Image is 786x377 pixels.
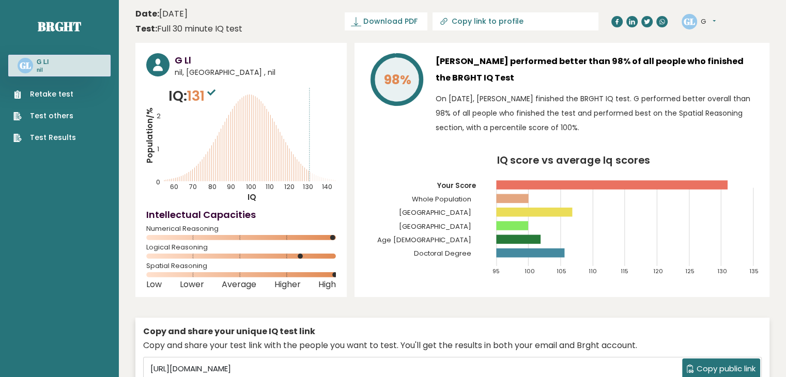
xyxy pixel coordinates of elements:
[437,181,476,191] tspan: Your Score
[345,12,427,30] a: Download PDF
[750,267,759,275] tspan: 135
[412,194,472,204] tspan: Whole Population
[156,178,160,186] tspan: 0
[525,267,535,275] tspan: 100
[284,182,295,191] tspan: 120
[135,23,157,35] b: Test:
[171,182,179,191] tspan: 60
[492,267,500,275] tspan: 95
[143,325,762,338] div: Copy and share your unique IQ test link
[246,182,256,191] tspan: 100
[653,267,663,275] tspan: 120
[414,248,472,258] tspan: Doctoral Degree
[13,111,76,121] a: Test others
[222,282,256,287] span: Average
[146,264,336,268] span: Spatial Reasoning
[399,208,472,217] tspan: [GEOGRAPHIC_DATA]
[157,145,159,153] tspan: 1
[135,23,242,35] div: Full 30 minute IQ test
[557,267,567,275] tspan: 105
[13,89,76,100] a: Retake test
[701,17,716,27] button: G
[718,267,728,275] tspan: 130
[685,267,695,275] tspan: 125
[684,15,695,27] text: GL
[363,16,417,27] span: Download PDF
[157,112,161,120] tspan: 2
[318,282,336,287] span: High
[37,58,49,66] h3: G Ll
[589,267,597,275] tspan: 110
[697,363,756,375] span: Copy public link
[146,208,336,222] h4: Intellectual Capacities
[248,192,256,202] tspan: IQ
[266,182,274,191] tspan: 110
[274,282,301,287] span: Higher
[303,182,313,191] tspan: 130
[135,8,188,20] time: [DATE]
[175,67,336,78] span: nil, [GEOGRAPHIC_DATA] , nil
[175,53,336,67] h3: G Ll
[322,182,332,191] tspan: 140
[384,71,411,89] tspan: 98%
[13,132,76,143] a: Test Results
[168,86,218,106] p: IQ:
[436,91,759,135] p: On [DATE], [PERSON_NAME] finished the BRGHT IQ test. G performed better overall than 98% of all p...
[146,245,336,249] span: Logical Reasoning
[189,182,197,191] tspan: 70
[38,18,81,35] a: Brght
[180,282,204,287] span: Lower
[146,282,162,287] span: Low
[146,227,336,231] span: Numerical Reasoning
[621,267,629,275] tspan: 115
[208,182,217,191] tspan: 80
[436,53,759,86] h3: [PERSON_NAME] performed better than 98% of all people who finished the BRGHT IQ Test
[399,222,472,231] tspan: [GEOGRAPHIC_DATA]
[227,182,235,191] tspan: 90
[497,153,651,167] tspan: IQ score vs average Iq scores
[144,107,155,163] tspan: Population/%
[20,59,31,71] text: GL
[187,86,218,105] span: 131
[143,339,762,352] div: Copy and share your test link with the people you want to test. You'll get the results in both yo...
[135,8,159,20] b: Date:
[377,235,472,245] tspan: Age [DEMOGRAPHIC_DATA]
[37,67,49,74] p: nil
